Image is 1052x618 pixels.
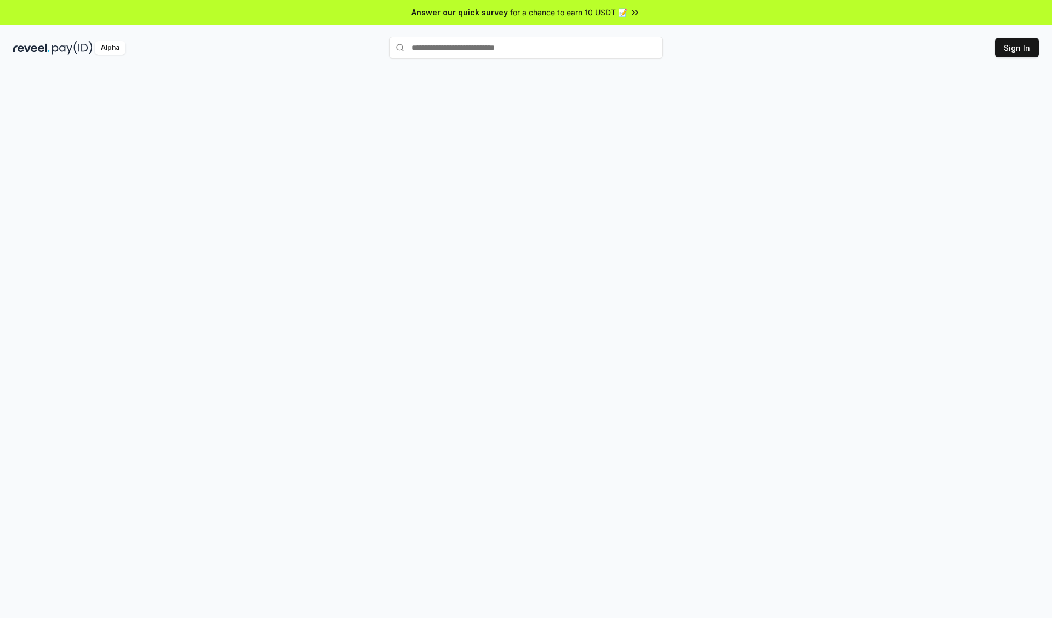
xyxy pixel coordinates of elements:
span: for a chance to earn 10 USDT 📝 [510,7,627,18]
img: reveel_dark [13,41,50,55]
button: Sign In [995,38,1039,57]
div: Alpha [95,41,125,55]
span: Answer our quick survey [411,7,508,18]
img: pay_id [52,41,93,55]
